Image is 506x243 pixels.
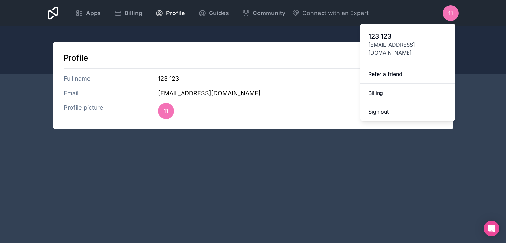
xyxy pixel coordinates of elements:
span: Apps [86,9,101,18]
div: Open Intercom Messenger [484,221,499,236]
a: Apps [70,6,106,20]
span: 11 [448,9,453,17]
h3: Profile picture [64,103,158,119]
h1: Profile [64,53,443,63]
a: Billing [109,6,148,20]
span: [EMAIL_ADDRESS][DOMAIN_NAME] [368,41,447,57]
span: Community [253,9,285,18]
span: 123 123 [368,32,447,41]
a: Billing [360,84,455,102]
button: Connect with an Expert [292,9,369,18]
a: Community [237,6,291,20]
h3: Email [64,89,158,98]
span: Guides [209,9,229,18]
span: Billing [125,9,142,18]
a: Guides [193,6,234,20]
a: Refer a friend [360,65,455,84]
h3: Full name [64,74,158,83]
button: Sign out [360,102,455,121]
h3: 123 123 [158,74,442,83]
h3: [EMAIL_ADDRESS][DOMAIN_NAME] [158,89,442,98]
span: Profile [166,9,185,18]
a: Profile [150,6,190,20]
span: Connect with an Expert [302,9,369,18]
span: 11 [164,107,168,115]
